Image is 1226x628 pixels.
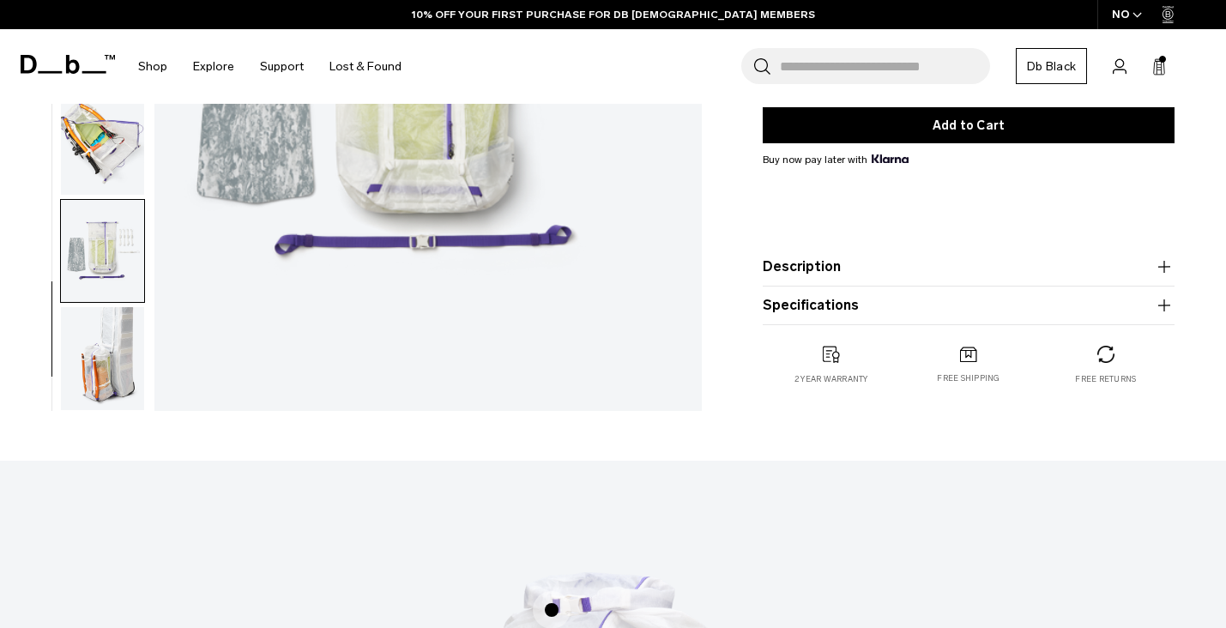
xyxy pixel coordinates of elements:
button: Description [763,257,1175,277]
nav: Main Navigation [125,29,414,104]
span: Buy now pay later with [763,152,909,167]
img: {"height" => 20, "alt" => "Klarna"} [872,154,909,163]
a: Db Black [1016,48,1087,84]
img: Weigh_Lighter_Backpack_25L_14.png [61,92,144,195]
p: Free shipping [937,373,1000,385]
button: Weigh_Lighter_Backpack_25L_14.png [60,91,145,196]
a: Explore [193,36,234,97]
p: 2 year warranty [794,373,868,385]
a: 10% OFF YOUR FIRST PURCHASE FOR DB [DEMOGRAPHIC_DATA] MEMBERS [412,7,815,22]
button: Add to Cart [763,107,1175,143]
button: Weigh_Lighter_Backpack_25L_16.png [60,306,145,411]
a: Support [260,36,304,97]
img: Weigh_Lighter_Backpack_25L_15.png [61,200,144,303]
a: Shop [138,36,167,97]
a: Lost & Found [329,36,402,97]
img: Weigh_Lighter_Backpack_25L_16.png [61,307,144,410]
p: Free returns [1075,373,1136,385]
button: Specifications [763,295,1175,316]
button: Weigh_Lighter_Backpack_25L_15.png [60,199,145,304]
